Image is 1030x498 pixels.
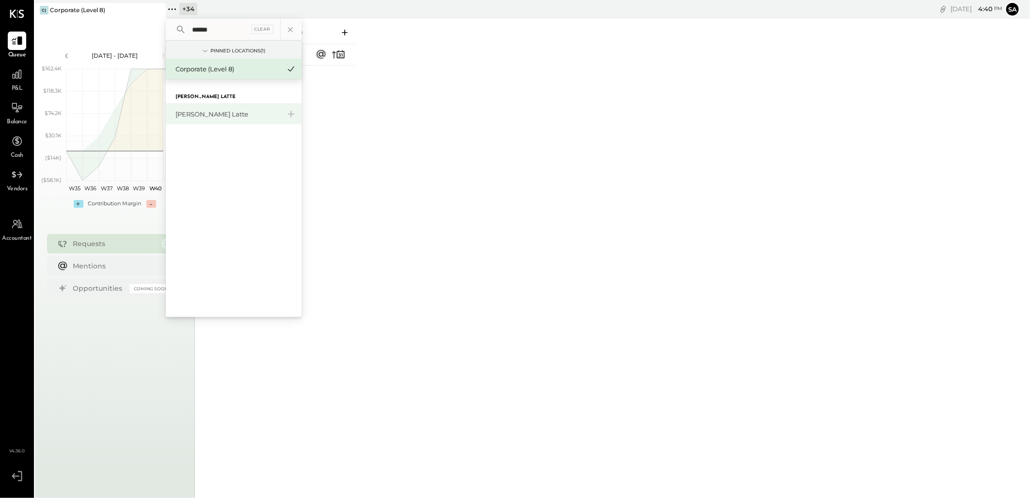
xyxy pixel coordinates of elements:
[0,132,33,160] a: Cash
[88,200,142,208] div: Contribution Margin
[41,177,62,183] text: ($58.1K)
[2,234,32,243] span: Accountant
[84,185,97,192] text: W36
[45,132,62,139] text: $30.1K
[50,6,105,14] div: Corporate (Level 8)
[73,261,168,271] div: Mentions
[149,185,161,192] text: W40
[45,110,62,116] text: $74.2K
[11,151,23,160] span: Cash
[146,200,156,208] div: -
[42,65,62,72] text: $162.4K
[8,51,26,60] span: Queue
[0,65,33,93] a: P&L
[40,6,48,15] div: C(
[43,87,62,94] text: $118.3K
[74,200,83,208] div: +
[68,185,80,192] text: W35
[7,185,28,194] span: Vendors
[45,154,62,161] text: ($14K)
[176,65,280,74] div: Corporate (Level 8)
[7,118,27,127] span: Balance
[0,215,33,243] a: Accountant
[1005,1,1020,17] button: Sa
[176,94,236,100] label: [PERSON_NAME] Latte
[176,110,280,119] div: [PERSON_NAME] Latte
[133,185,145,192] text: W39
[950,4,1002,14] div: [DATE]
[0,32,33,60] a: Queue
[161,238,173,249] div: 2
[179,3,197,15] div: + 34
[12,84,23,93] span: P&L
[938,4,948,14] div: copy link
[252,25,274,34] div: Clear
[117,185,129,192] text: W38
[101,185,113,192] text: W37
[0,99,33,127] a: Balance
[0,166,33,194] a: Vendors
[74,51,156,60] div: [DATE] - [DATE]
[210,48,265,54] div: Pinned Locations ( 1 )
[73,239,157,249] div: Requests
[129,284,173,293] div: Coming Soon
[73,283,125,293] div: Opportunities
